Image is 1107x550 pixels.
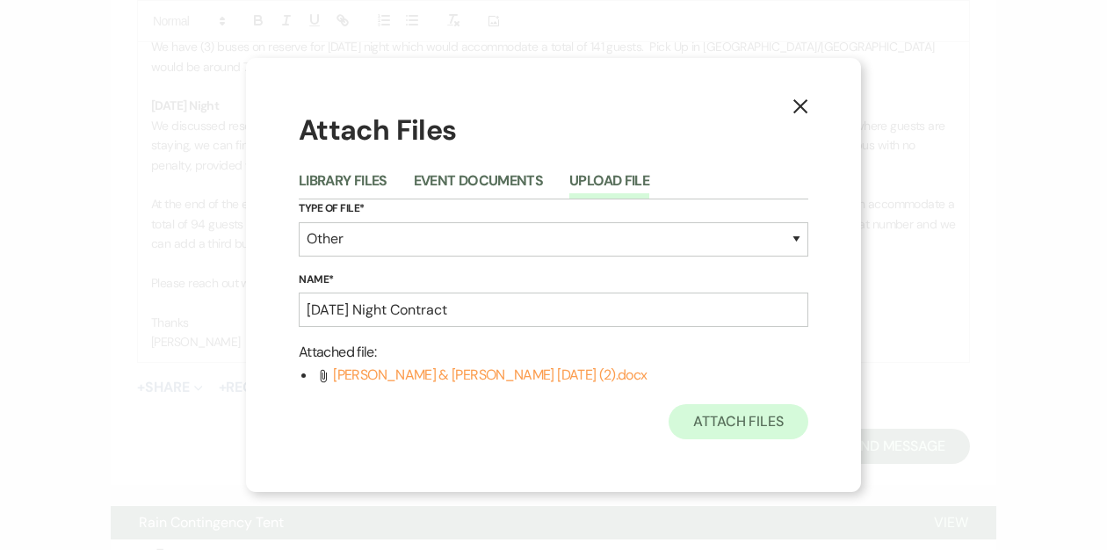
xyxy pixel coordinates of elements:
[333,365,647,384] span: [PERSON_NAME] & [PERSON_NAME] [DATE] (2).docx
[414,174,543,199] button: Event Documents
[299,111,808,150] h1: Attach Files
[299,174,387,199] button: Library Files
[669,404,808,439] button: Attach Files
[299,199,808,219] label: Type of File*
[299,271,808,290] label: Name*
[299,341,808,364] p: Attached file :
[569,174,649,199] button: Upload File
